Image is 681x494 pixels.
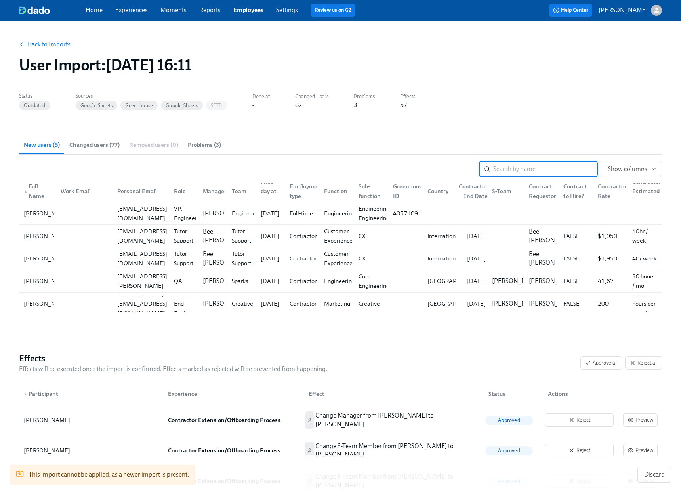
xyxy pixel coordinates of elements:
span: ▲ [24,190,28,194]
div: 82 [295,101,302,110]
div: Contract to Hire? [557,183,591,199]
h1: User Import : [DATE] 16:11 [19,55,191,74]
a: Reports [199,6,221,14]
span: Changed users (77) [69,141,120,150]
span: Outdated [19,103,50,108]
div: Actions [545,389,617,399]
div: CX [355,231,387,241]
div: Customer Experience [321,249,356,268]
span: ▲ [24,392,28,396]
p: Bee [PERSON_NAME] [203,250,252,267]
span: New users (5) [24,141,60,150]
label: Changed Users [295,92,328,101]
div: Contractor Rate [591,183,626,199]
button: Reject all [625,356,662,370]
input: Search by name [493,161,598,177]
button: Show columns [601,161,662,177]
div: [DATE] [456,276,489,286]
div: [DATE] [456,299,489,308]
span: SFTP [206,103,227,108]
div: [PERSON_NAME]Contractor Extension/Offboarding ProcessChange S-Team Member from [PERSON_NAME] to [... [19,435,662,466]
div: Effect [305,389,482,399]
div: Personal Email [114,186,168,196]
div: Function [318,183,352,199]
span: Approved [493,417,525,423]
div: Employment type [286,182,326,201]
div: [PERSON_NAME] [24,446,158,455]
div: [GEOGRAPHIC_DATA] [424,276,489,286]
div: [PERSON_NAME] [21,276,73,286]
strong: Contractor Extension/Offboarding Process [168,416,280,424]
a: Back to Imports [28,40,71,48]
div: [PERSON_NAME] [21,254,73,263]
div: Actions [542,386,617,402]
div: Sub-function [352,183,387,199]
div: Creative [229,299,256,308]
div: [EMAIL_ADDRESS][DOMAIN_NAME] [114,226,170,245]
div: 41,67 [595,276,626,286]
div: 57 [400,101,407,110]
div: Manager [200,186,230,196]
div: Contractor [286,254,320,263]
span: Google Sheets [76,103,118,108]
div: [PERSON_NAME]Contractor Extension/Offboarding ProcessChange Manager from [PERSON_NAME] to [PERSON... [19,405,662,435]
div: Greenhouse ID [387,183,421,199]
button: [PERSON_NAME] [599,5,662,16]
label: Effects [400,92,415,101]
div: Dojo Tutor Support Agent [171,217,196,255]
p: Bee [PERSON_NAME] [529,227,578,245]
div: 405710911 [390,209,428,218]
span: Preview [628,446,653,454]
p: Bee [PERSON_NAME] [529,250,578,267]
p: Effects will be executed once the import is confirmed. Effects marked as rejected will be prevent... [19,365,327,373]
div: ▲Full Name [21,183,54,199]
div: Core Engineering [355,272,393,291]
button: Preview [623,413,658,427]
p: [PERSON_NAME] [203,209,252,218]
div: Experience [162,386,303,402]
span: Preview [628,416,653,424]
div: 40/ week [629,254,660,263]
div: Engineering [229,209,266,218]
div: FALSE [560,231,591,241]
span: Reject all [629,359,658,367]
p: [PERSON_NAME] [529,299,578,308]
div: International [424,254,464,263]
p: [PERSON_NAME] [492,277,541,285]
button: Discard [637,467,671,483]
div: S-Team [489,183,523,199]
div: Full-time [286,209,318,218]
div: Role [168,183,196,199]
div: Status [482,386,542,402]
div: FALSE [560,299,591,308]
div: R&D-Engineering-Engineering Leadership [355,194,395,232]
div: This import cannot be applied, as a newer import is present. [29,467,189,482]
a: Home [86,6,103,14]
p: [PERSON_NAME] [529,277,578,285]
div: [DATE] [258,254,283,263]
div: Country [424,186,456,196]
span: Reject [549,416,609,424]
div: FALSE [560,254,591,263]
img: dado [19,6,50,14]
div: Marketing [321,299,353,308]
span: Problems (3) [188,141,221,150]
h4: Effects [19,353,327,365]
div: Greenhouse ID [390,182,428,201]
div: QA [171,276,196,286]
div: Contractor Estimated Hours [629,177,664,205]
div: Contractor [286,299,320,308]
div: Up to 80 hours per month [629,289,660,318]
div: Contractor End Date [456,182,491,201]
div: Creative [355,299,387,308]
div: FALSE [560,276,591,286]
div: First day at work [254,183,283,199]
button: Help Center [549,4,592,17]
span: Change supporting actor [305,442,314,459]
div: Engineering [321,276,358,286]
p: Change Manager from [PERSON_NAME] to [PERSON_NAME] [315,411,479,429]
p: Change S-Team Member from [PERSON_NAME] to [PERSON_NAME] [315,442,479,459]
div: $1,950 [595,231,626,241]
div: Participant [21,389,162,399]
div: CX [355,254,387,263]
